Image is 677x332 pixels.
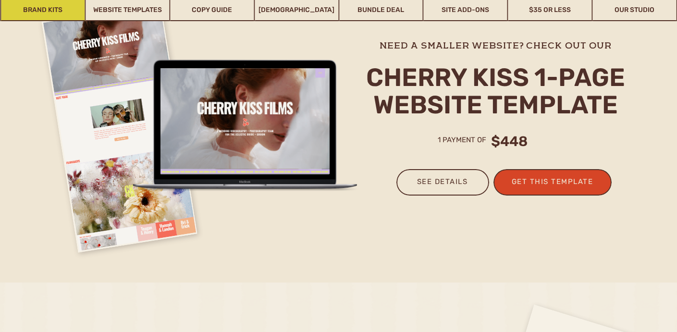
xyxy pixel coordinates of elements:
h2: cherry kiss 1-page website template [365,64,627,121]
p: 1 payment of [438,134,498,147]
a: see details [406,175,479,196]
a: get this template [505,175,600,191]
a: need a smaller website? check out our [370,39,621,50]
h3: What to expect with a [99,54,264,70]
h1: $448 [488,132,528,153]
